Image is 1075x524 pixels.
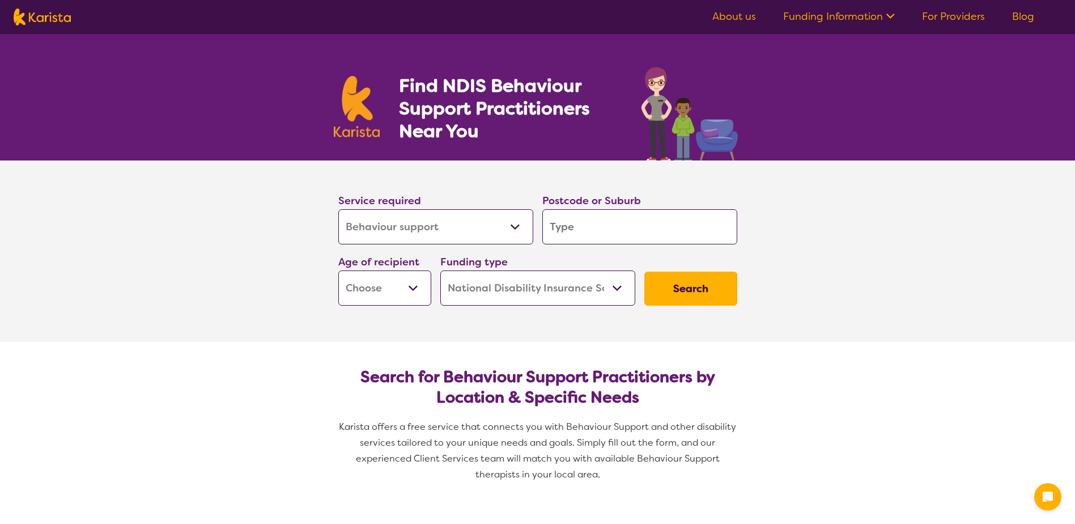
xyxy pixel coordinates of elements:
label: Postcode or Suburb [542,194,641,208]
a: For Providers [922,10,985,23]
img: Karista logo [14,9,71,26]
img: Karista logo [334,76,380,137]
img: behaviour-support [638,61,742,160]
button: Search [644,272,737,306]
a: Blog [1012,10,1034,23]
h2: Search for Behaviour Support Practitioners by Location & Specific Needs [347,367,728,408]
a: Funding Information [783,10,895,23]
input: Type [542,209,737,244]
label: Service required [338,194,421,208]
label: Age of recipient [338,255,419,269]
label: Funding type [440,255,508,269]
h1: Find NDIS Behaviour Support Practitioners Near You [399,74,618,142]
p: Karista offers a free service that connects you with Behaviour Support and other disability servi... [334,419,742,483]
a: About us [712,10,756,23]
